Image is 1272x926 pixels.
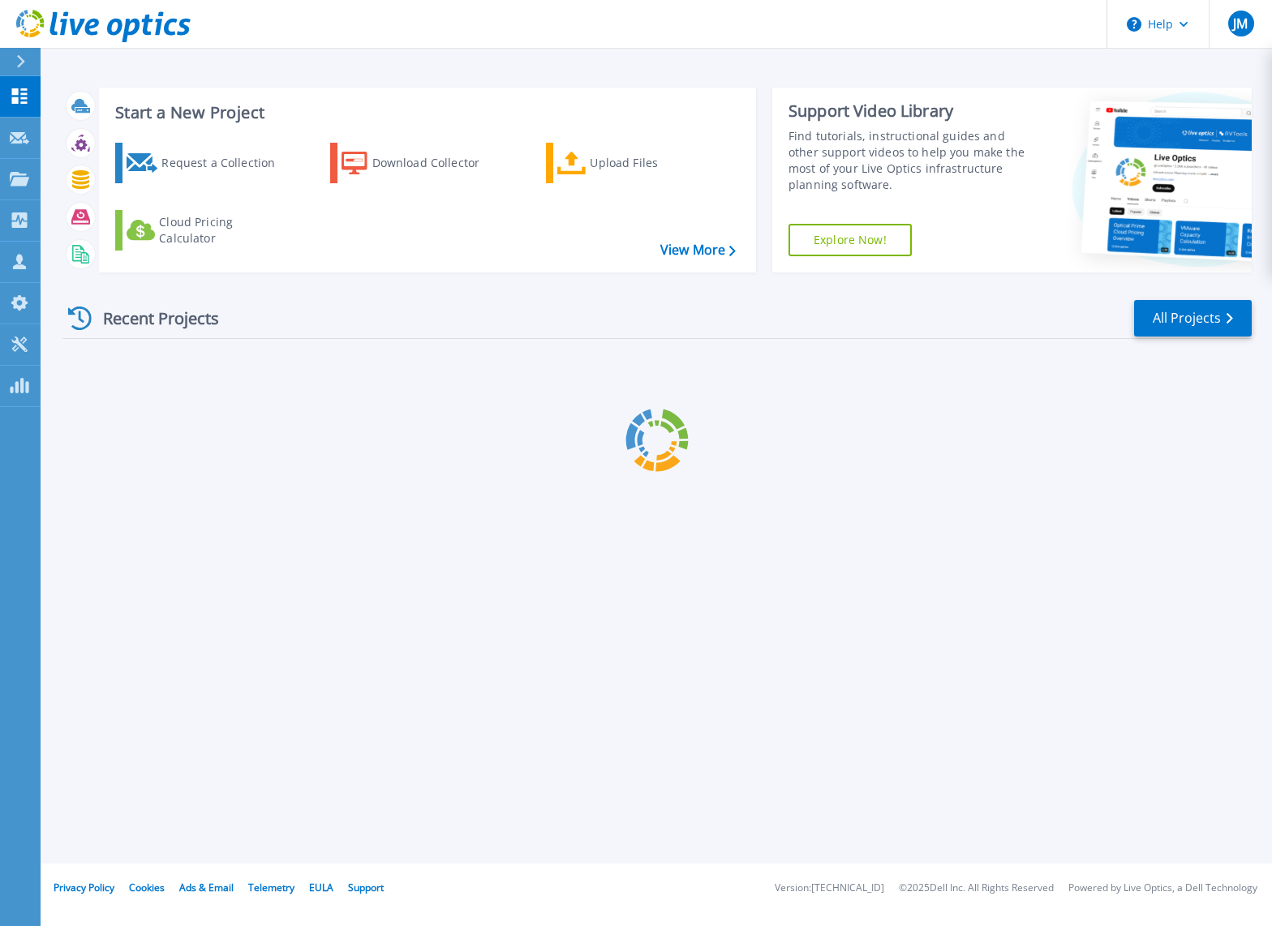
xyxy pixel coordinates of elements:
[159,214,289,247] div: Cloud Pricing Calculator
[789,128,1029,193] div: Find tutorials, instructional guides and other support videos to help you make the most of your L...
[179,881,234,894] a: Ads & Email
[1134,300,1252,337] a: All Projects
[115,210,296,251] a: Cloud Pricing Calculator
[129,881,165,894] a: Cookies
[1233,17,1248,30] span: JM
[330,143,511,183] a: Download Collector
[115,143,296,183] a: Request a Collection
[161,147,291,179] div: Request a Collection
[115,104,735,122] h3: Start a New Project
[54,881,114,894] a: Privacy Policy
[546,143,727,183] a: Upload Files
[660,242,736,258] a: View More
[789,101,1029,122] div: Support Video Library
[775,883,884,894] li: Version: [TECHNICAL_ID]
[62,298,241,338] div: Recent Projects
[309,881,333,894] a: EULA
[899,883,1054,894] li: © 2025 Dell Inc. All Rights Reserved
[372,147,502,179] div: Download Collector
[1068,883,1257,894] li: Powered by Live Optics, a Dell Technology
[348,881,384,894] a: Support
[248,881,294,894] a: Telemetry
[590,147,720,179] div: Upload Files
[789,224,912,256] a: Explore Now!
